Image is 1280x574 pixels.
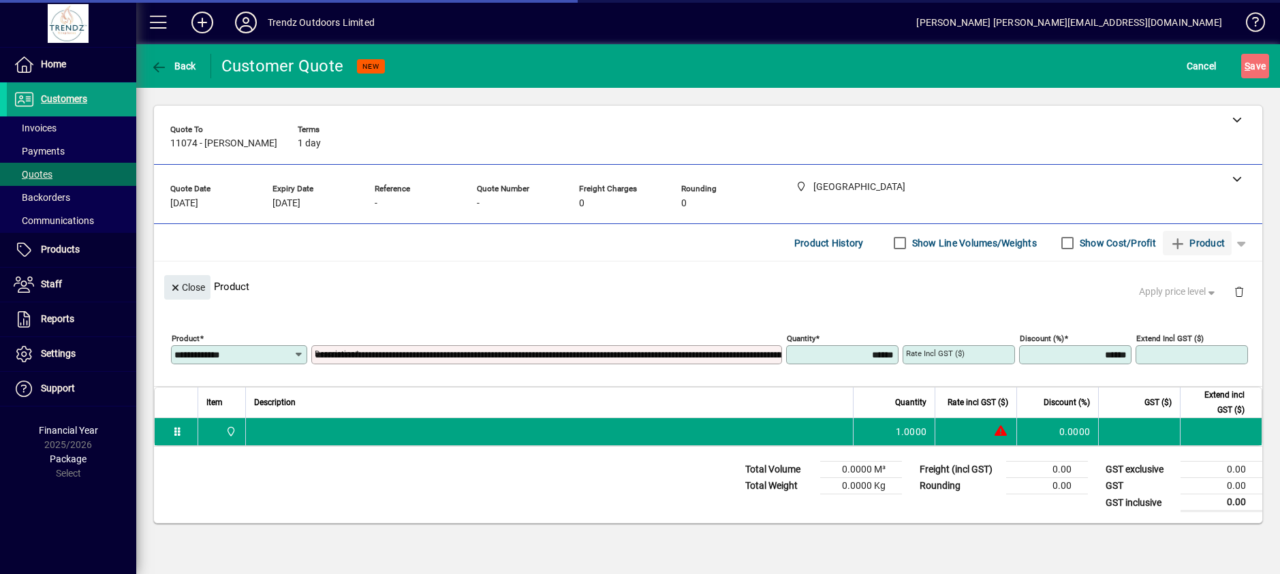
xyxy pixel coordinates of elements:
[896,425,927,439] span: 1.0000
[913,462,1006,478] td: Freight (incl GST)
[14,146,65,157] span: Payments
[164,275,210,300] button: Close
[1016,418,1098,445] td: 0.0000
[50,453,87,464] span: Package
[948,395,1008,410] span: Rate incl GST ($)
[147,54,200,78] button: Back
[1077,236,1156,250] label: Show Cost/Profit
[477,198,480,209] span: -
[41,278,62,289] span: Staff
[14,123,57,133] span: Invoices
[7,163,136,186] a: Quotes
[39,425,98,436] span: Financial Year
[170,276,205,299] span: Close
[1144,395,1172,410] span: GST ($)
[895,395,926,410] span: Quantity
[906,349,965,358] mat-label: Rate incl GST ($)
[1099,494,1181,511] td: GST inclusive
[681,198,687,209] span: 0
[579,198,584,209] span: 0
[222,424,238,439] span: New Plymouth
[1139,285,1218,299] span: Apply price level
[1006,478,1088,494] td: 0.00
[7,302,136,336] a: Reports
[1223,275,1255,308] button: Delete
[375,198,377,209] span: -
[1099,478,1181,494] td: GST
[1181,462,1262,478] td: 0.00
[1245,61,1250,71] span: S
[1136,334,1204,343] mat-label: Extend incl GST ($)
[1245,55,1266,77] span: ave
[7,116,136,140] a: Invoices
[151,61,196,71] span: Back
[1241,54,1269,78] button: Save
[7,233,136,267] a: Products
[1187,55,1217,77] span: Cancel
[41,244,80,255] span: Products
[913,478,1006,494] td: Rounding
[1181,494,1262,511] td: 0.00
[1236,3,1263,47] a: Knowledge Base
[14,215,94,226] span: Communications
[41,383,75,394] span: Support
[1099,462,1181,478] td: GST exclusive
[41,93,87,104] span: Customers
[7,209,136,232] a: Communications
[738,478,820,494] td: Total Weight
[362,62,379,71] span: NEW
[738,462,820,478] td: Total Volume
[7,186,136,209] a: Backorders
[161,281,214,293] app-page-header-button: Close
[254,395,296,410] span: Description
[7,140,136,163] a: Payments
[916,12,1222,33] div: [PERSON_NAME] [PERSON_NAME][EMAIL_ADDRESS][DOMAIN_NAME]
[787,334,815,343] mat-label: Quantity
[224,10,268,35] button: Profile
[1020,334,1064,343] mat-label: Discount (%)
[315,349,355,358] mat-label: Description
[7,337,136,371] a: Settings
[41,348,76,359] span: Settings
[298,138,321,149] span: 1 day
[41,59,66,69] span: Home
[41,313,74,324] span: Reports
[1223,285,1255,298] app-page-header-button: Delete
[206,395,223,410] span: Item
[7,372,136,406] a: Support
[172,334,200,343] mat-label: Product
[7,268,136,302] a: Staff
[170,138,277,149] span: 11074 - [PERSON_NAME]
[1006,462,1088,478] td: 0.00
[268,12,375,33] div: Trendz Outdoors Limited
[272,198,300,209] span: [DATE]
[14,169,52,180] span: Quotes
[14,192,70,203] span: Backorders
[181,10,224,35] button: Add
[820,462,902,478] td: 0.0000 M³
[1183,54,1220,78] button: Cancel
[789,231,869,255] button: Product History
[136,54,211,78] app-page-header-button: Back
[1181,478,1262,494] td: 0.00
[1044,395,1090,410] span: Discount (%)
[794,232,864,254] span: Product History
[909,236,1037,250] label: Show Line Volumes/Weights
[820,478,902,494] td: 0.0000 Kg
[7,48,136,82] a: Home
[221,55,344,77] div: Customer Quote
[154,261,1262,311] div: Product
[1189,387,1245,417] span: Extend incl GST ($)
[1134,280,1223,304] button: Apply price level
[170,198,198,209] span: [DATE]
